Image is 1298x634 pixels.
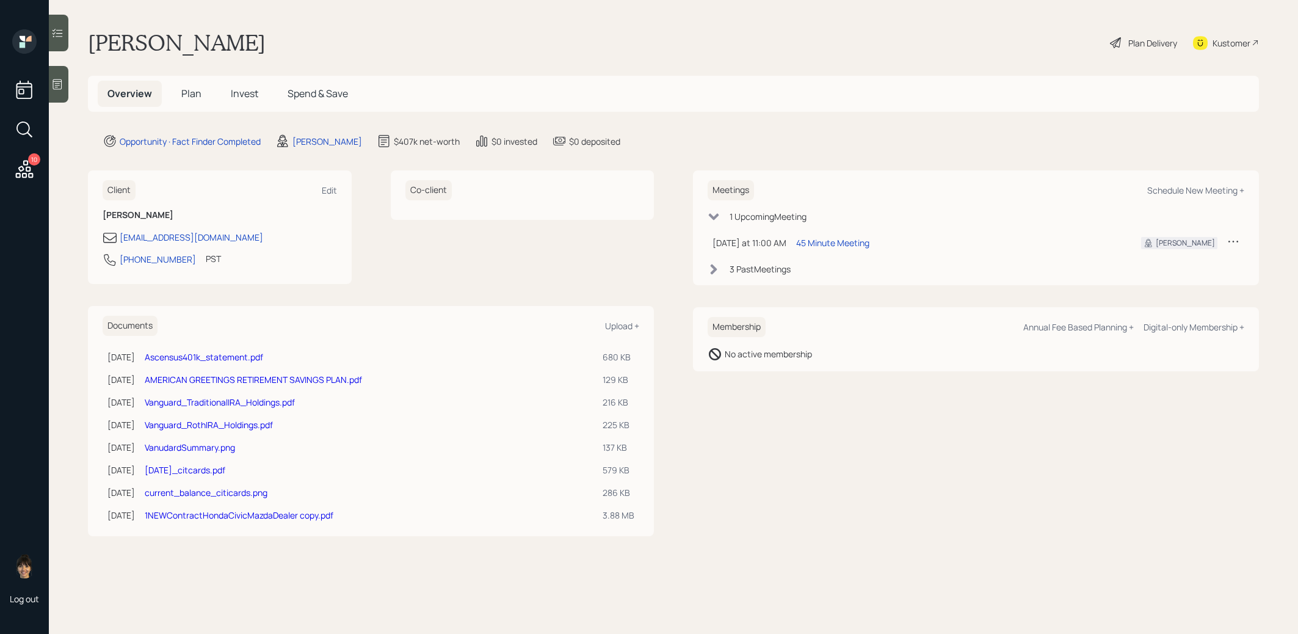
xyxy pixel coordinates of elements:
div: 3.88 MB [603,509,634,522]
div: Log out [10,593,39,605]
a: Vanguard_RothIRA_Holdings.pdf [145,419,273,431]
div: 286 KB [603,486,634,499]
a: current_balance_citicards.png [145,487,267,498]
div: [PHONE_NUMBER] [120,253,196,266]
div: [PERSON_NAME] [292,135,362,148]
h6: Client [103,180,136,200]
div: 137 KB [603,441,634,454]
div: $407k net-worth [394,135,460,148]
div: No active membership [725,348,812,360]
div: [DATE] [107,351,135,363]
span: Invest [231,87,258,100]
div: Upload + [605,320,639,332]
span: Plan [181,87,201,100]
span: Spend & Save [288,87,348,100]
h6: Co-client [405,180,452,200]
div: 1 Upcoming Meeting [730,210,807,223]
img: treva-nostdahl-headshot.png [12,554,37,578]
div: 579 KB [603,464,634,476]
div: [DATE] [107,418,135,431]
div: Plan Delivery [1128,37,1177,49]
div: [EMAIL_ADDRESS][DOMAIN_NAME] [120,231,263,244]
div: 129 KB [603,373,634,386]
a: Ascensus401k_statement.pdf [145,351,263,363]
div: Digital-only Membership + [1144,321,1244,333]
div: Opportunity · Fact Finder Completed [120,135,261,148]
div: [DATE] [107,373,135,386]
div: 680 KB [603,351,634,363]
div: Edit [322,184,337,196]
div: PST [206,252,221,265]
div: [DATE] [107,441,135,454]
h6: Meetings [708,180,754,200]
h1: [PERSON_NAME] [88,29,266,56]
div: $0 deposited [569,135,620,148]
a: VanudardSummary.png [145,442,235,453]
h6: Documents [103,316,158,336]
div: Kustomer [1213,37,1250,49]
a: [DATE]_citcards.pdf [145,464,225,476]
div: Annual Fee Based Planning + [1023,321,1134,333]
div: [DATE] [107,396,135,409]
h6: [PERSON_NAME] [103,210,337,220]
div: 10 [28,153,40,166]
div: [DATE] [107,486,135,499]
div: 225 KB [603,418,634,431]
span: Overview [107,87,152,100]
h6: Membership [708,317,766,337]
div: [PERSON_NAME] [1156,238,1215,249]
a: AMERICAN GREETINGS RETIREMENT SAVINGS PLAN.pdf [145,374,362,385]
a: Vanguard_TraditionalIRA_Holdings.pdf [145,396,295,408]
div: 45 Minute Meeting [796,236,869,249]
a: 1NEWContractHondaCivicMazdaDealer copy.pdf [145,509,333,521]
div: $0 invested [491,135,537,148]
div: [DATE] [107,509,135,522]
div: Schedule New Meeting + [1147,184,1244,196]
div: 3 Past Meeting s [730,263,791,275]
div: [DATE] at 11:00 AM [712,236,786,249]
div: 216 KB [603,396,634,409]
div: [DATE] [107,464,135,476]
